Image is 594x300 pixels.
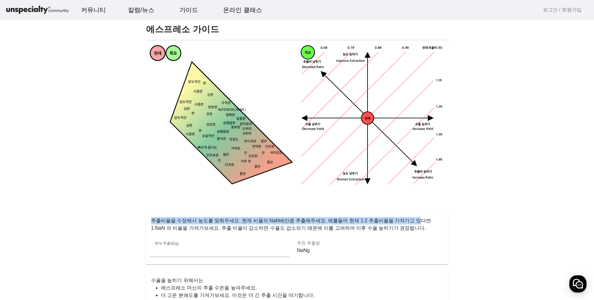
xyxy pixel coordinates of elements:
[193,89,203,93] tspan: 시큼한
[303,60,321,64] tspan: 추출비 낮추기
[174,2,203,18] a: 가이드
[415,122,430,126] tspan: 수율 높히기
[265,145,274,149] tspan: 건조한
[188,80,200,84] tspan: 압도적인
[19,206,23,211] span: 홈
[240,122,252,126] tspan: 감미로운
[194,103,204,107] tspan: 시큼한
[218,159,221,163] tspan: 쓴
[414,170,432,174] tspan: 추출비 높히기
[208,105,217,109] tspan: 탄탄한
[261,140,267,144] tspan: 옅은
[199,129,202,133] tspan: 짠
[218,108,246,112] tspan: 속[PERSON_NAME]
[321,46,328,50] tspan: 0.6R
[186,133,195,137] tspan: 시큼한
[347,46,355,50] tspan: 0.7R
[343,172,358,176] tspan: 농도 낮추기
[436,133,442,137] tspan: 1.3R
[267,160,273,164] tspan: 묽은
[170,51,177,56] tspan: 목표
[375,46,382,50] tspan: 0.8R
[223,153,229,157] tspan: 얇은
[207,93,213,97] tspan: 강한
[174,116,187,120] tspan: 압도적인
[297,247,437,254] p: NaNg
[262,151,265,155] tspan: 쓴
[80,196,119,212] a: 설정
[76,2,111,18] a: 커뮤니티
[146,212,448,232] p: 추출비율을 수정해서 농도를 맞춰주세요. 현재 비율의 NaN배만큼 추출해주세요. 예를들어 현재 1:2 추출비율을 가져가고 있다면 1:NaN 의 비율을 가져가보세요. 추출 비율이...
[422,46,442,50] tspan: 현재 추출비 (R)
[231,125,240,129] tspan: 풍부한
[154,51,161,56] tspan: 현재
[255,165,261,169] tspan: 묽은
[365,116,370,120] tspan: 현재
[223,121,235,125] tspan: 균형잡힌
[206,154,219,158] tspan: 단조로운
[337,178,364,182] tspan: Worsen Extraction
[179,100,192,104] tspan: 압도적인
[41,196,80,212] a: 대화
[336,59,365,63] tspan: Improve Extraction
[184,107,190,111] tspan: 심한
[218,2,267,18] a: 온라인 클래스
[231,146,240,150] tspan: 가벼운
[436,78,442,82] tspan: 1.1R
[57,206,64,211] span: 대화
[270,151,283,155] tspan: 비어있는
[151,277,203,284] mat-card-title: 수율을 높히기 위해서는
[198,146,217,150] tspan: 빠르게 끝나는
[412,176,433,180] tspan: Increase Ratio
[146,24,448,35] h1: 에스프레소 가이드
[305,51,311,55] tspan: 목표
[436,158,442,162] tspan: 1.4R
[244,140,256,144] tspan: 부드러운
[242,132,252,136] tspan: 크리미
[413,127,433,131] tspan: Increase Yield
[241,160,251,164] tspan: 가루 맛
[96,206,103,211] span: 설정
[252,145,261,149] tspan: 연약한
[217,130,229,134] tspan: 균형잡힌
[202,134,214,138] tspan: 포괄적인
[155,241,179,246] mat-label: 현재 추출량(g)
[436,105,442,109] tspan: 1.2R
[123,2,160,18] a: 칼럼/뉴스
[543,6,582,14] a: 로그인 / 회원가입
[402,46,409,50] tspan: 0.9R
[161,292,443,299] li: 더 고운 분쇄도를 가져가보세요. 이것은 더 긴 추출 시간을 야기합니다.
[248,154,258,159] tspan: 건조한
[236,117,246,121] tspan: 달콤한
[302,127,324,131] tspan: Decrease Yield
[302,65,324,69] tspan: Decrease Ratio
[242,127,252,131] tspan: 프루티
[206,112,213,116] tspan: 강한
[222,101,231,105] tspan: 두꺼운
[343,53,358,57] tspan: 농도 높히기
[225,163,234,167] tspan: 건조한
[5,5,70,15] img: logo
[297,241,320,246] mat-label: 추천 추출량
[305,122,320,126] tspan: 수율 낮추기
[240,172,246,176] tspan: 묽은
[186,124,192,128] tspan: 심한
[192,111,195,115] tspan: 짠
[226,113,235,117] tspan: 명확한
[244,151,247,155] tspan: 쓴
[229,138,239,142] tspan: 맛있는
[161,284,443,292] li: 에스프레소 머신의 추출 수온을 높여주세요.
[217,137,226,141] tspan: 잘익은
[203,82,206,86] tspan: 짠
[206,123,216,127] tspan: 상당한
[2,196,41,212] a: 홈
